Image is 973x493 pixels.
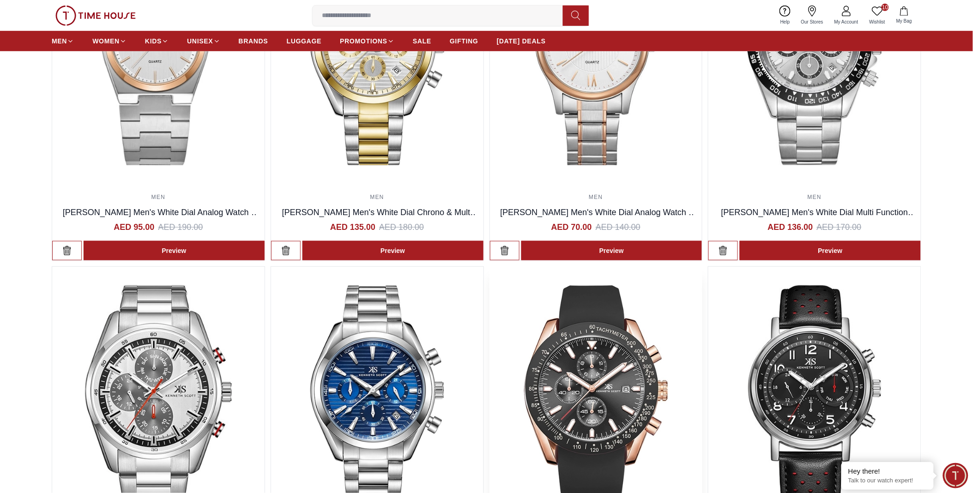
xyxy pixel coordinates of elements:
a: KIDS [145,33,169,49]
h4: AED 136.00 [768,221,813,234]
span: SALE [413,36,431,46]
a: Preview [521,241,702,260]
h4: AED 95.00 [114,221,154,234]
a: GIFTING [450,33,478,49]
a: WOMEN [92,33,127,49]
span: AED 190.00 [158,221,203,234]
span: BRANDS [239,36,268,46]
span: LUGGAGE [287,36,322,46]
a: [DATE] DEALS [497,33,546,49]
a: [PERSON_NAME] Men's White Dial Multi Function Watch - K23123-SBSWB [721,208,917,230]
span: UNISEX [187,36,213,46]
button: My Bag [891,5,918,26]
div: Chat Widget [943,463,968,488]
span: Our Stores [798,18,827,25]
span: PROMOTIONS [340,36,387,46]
span: AED 170.00 [817,221,862,234]
a: MEN [589,194,603,200]
a: Help [775,4,796,27]
a: Preview [84,241,265,260]
a: MEN [151,194,165,200]
p: Talk to our watch expert! [848,477,927,485]
a: 10Wishlist [864,4,891,27]
a: [PERSON_NAME] Men's White Dial Analog Watch - K24011-KBSW [63,208,260,230]
span: KIDS [145,36,162,46]
span: [DATE] DEALS [497,36,546,46]
span: Help [777,18,794,25]
span: MEN [52,36,67,46]
span: AED 140.00 [596,221,641,234]
a: [PERSON_NAME] Men's White Dial Chrono & Multi Function Watch - K23150-TBTW [282,208,479,230]
a: SALE [413,33,431,49]
a: UNISEX [187,33,220,49]
h4: AED 135.00 [330,221,375,234]
img: ... [55,6,136,26]
a: [PERSON_NAME] Men's White Dial Analog Watch - K23029-KBKW [500,208,697,230]
a: Our Stores [796,4,829,27]
span: AED 180.00 [379,221,424,234]
a: LUGGAGE [287,33,322,49]
a: PROMOTIONS [340,33,394,49]
a: BRANDS [239,33,268,49]
a: MEN [808,194,822,200]
span: Wishlist [866,18,889,25]
span: My Bag [893,18,916,24]
span: 10 [882,4,889,11]
h4: AED 70.00 [551,221,592,234]
span: My Account [831,18,862,25]
a: MEN [370,194,384,200]
a: MEN [52,33,74,49]
a: Preview [740,241,921,260]
span: WOMEN [92,36,120,46]
span: GIFTING [450,36,478,46]
a: Preview [302,241,483,260]
div: Hey there! [848,467,927,476]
